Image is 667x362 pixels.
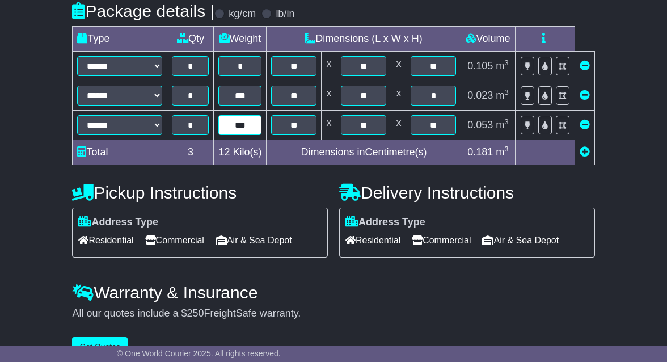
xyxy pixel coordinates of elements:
span: m [496,90,509,101]
td: x [391,111,406,140]
td: Total [73,140,167,165]
td: Qty [167,27,214,52]
button: Get Quotes [72,337,128,357]
span: 0.053 [467,119,493,131]
span: m [496,146,509,158]
span: 250 [187,308,204,319]
sup: 3 [504,117,509,126]
td: Volume [461,27,515,52]
sup: 3 [504,58,509,67]
sup: 3 [504,88,509,96]
span: Residential [345,231,400,249]
span: © One World Courier 2025. All rights reserved. [117,349,281,358]
span: Commercial [412,231,471,249]
label: kg/cm [229,8,256,20]
h4: Warranty & Insurance [72,283,594,302]
td: Dimensions in Centimetre(s) [267,140,461,165]
td: Dimensions (L x W x H) [267,27,461,52]
td: Kilo(s) [214,140,267,165]
a: Remove this item [580,119,590,131]
span: Residential [78,231,133,249]
span: Air & Sea Depot [482,231,559,249]
span: 0.023 [467,90,493,101]
div: All our quotes include a $ FreightSafe warranty. [72,308,594,320]
span: m [496,119,509,131]
td: x [391,52,406,81]
label: Address Type [78,216,158,229]
span: 12 [218,146,230,158]
td: 3 [167,140,214,165]
a: Add new item [580,146,590,158]
td: Weight [214,27,267,52]
span: 0.181 [467,146,493,158]
a: Remove this item [580,60,590,71]
span: Commercial [145,231,204,249]
label: Address Type [345,216,425,229]
span: Air & Sea Depot [216,231,292,249]
h4: Pickup Instructions [72,183,328,202]
sup: 3 [504,145,509,153]
td: x [322,52,336,81]
h4: Package details | [72,2,214,20]
td: Type [73,27,167,52]
a: Remove this item [580,90,590,101]
td: x [322,111,336,140]
h4: Delivery Instructions [339,183,595,202]
span: m [496,60,509,71]
td: x [391,81,406,111]
span: 0.105 [467,60,493,71]
td: x [322,81,336,111]
label: lb/in [276,8,294,20]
